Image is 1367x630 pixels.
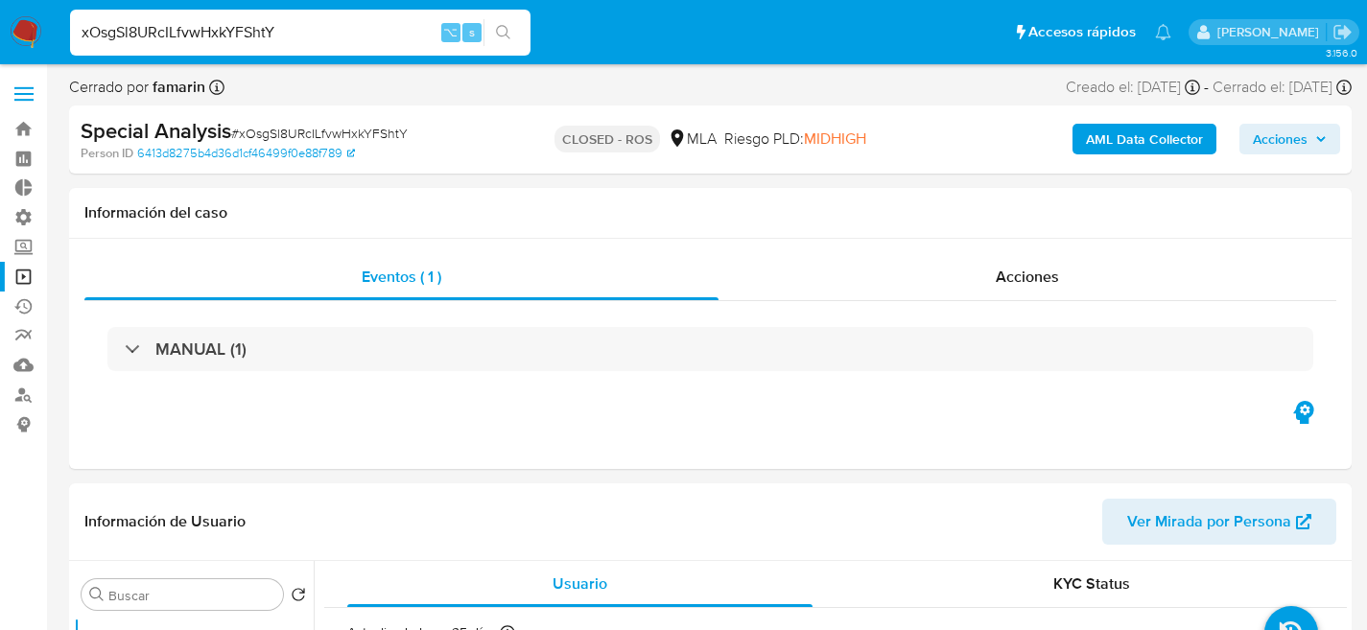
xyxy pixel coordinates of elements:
span: # xOsgSl8URcILfvwHxkYFShtY [231,124,408,143]
a: Notificaciones [1155,24,1171,40]
p: facundo.marin@mercadolibre.com [1217,23,1326,41]
b: AML Data Collector [1086,124,1203,154]
div: Creado el: [DATE] [1066,77,1200,98]
b: Person ID [81,145,133,162]
input: Buscar usuario o caso... [70,20,530,45]
input: Buscar [108,587,275,604]
button: Volver al orden por defecto [291,587,306,608]
a: 6413d8275b4d36d1cf46499f0e88f789 [137,145,355,162]
b: Special Analysis [81,115,231,146]
span: Accesos rápidos [1028,22,1136,42]
h1: Información del caso [84,203,1336,222]
span: Cerrado por [69,77,205,98]
div: Cerrado el: [DATE] [1213,77,1352,98]
span: KYC Status [1053,572,1130,595]
span: Eventos ( 1 ) [362,266,441,288]
div: MANUAL (1) [107,327,1313,371]
span: Usuario [553,572,607,595]
span: Ver Mirada por Persona [1127,499,1291,545]
div: MLA [668,128,717,150]
span: ⌥ [443,23,458,41]
h1: Información de Usuario [84,512,246,531]
span: Acciones [1253,124,1308,154]
a: Salir [1332,22,1353,42]
button: search-icon [483,19,523,46]
button: AML Data Collector [1072,124,1216,154]
button: Ver Mirada por Persona [1102,499,1336,545]
b: famarin [149,76,205,98]
h3: MANUAL (1) [155,338,247,360]
button: Acciones [1239,124,1340,154]
span: MIDHIGH [804,128,866,150]
span: Acciones [996,266,1059,288]
p: CLOSED - ROS [554,126,660,152]
span: Riesgo PLD: [724,128,866,150]
button: Buscar [89,587,105,602]
span: s [469,23,475,41]
span: - [1204,77,1209,98]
